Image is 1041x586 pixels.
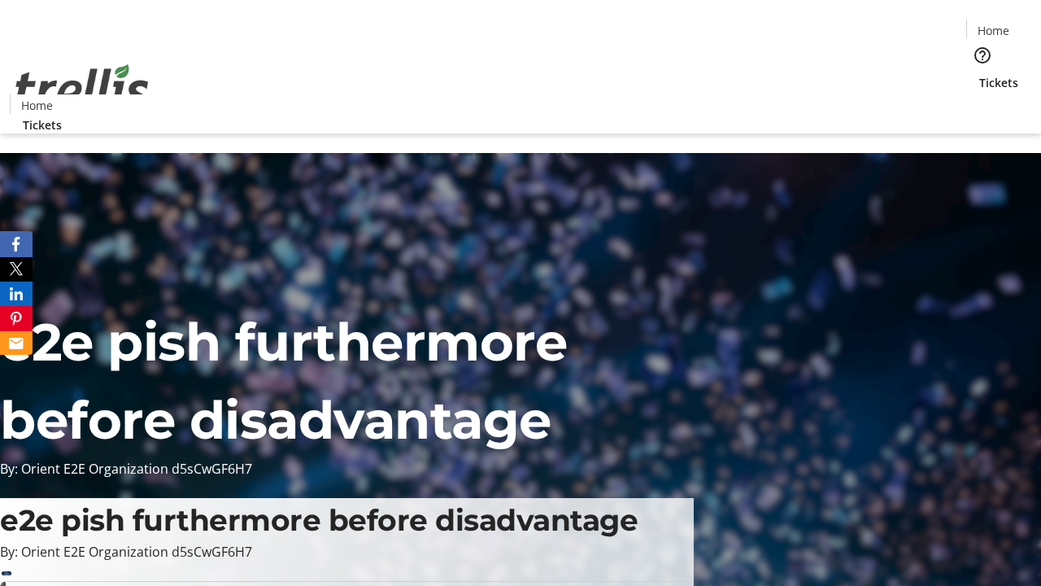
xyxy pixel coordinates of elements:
[966,74,1031,91] a: Tickets
[966,91,999,124] button: Cart
[967,22,1019,39] a: Home
[10,116,75,133] a: Tickets
[10,46,155,128] img: Orient E2E Organization d5sCwGF6H7's Logo
[966,39,999,72] button: Help
[978,22,1009,39] span: Home
[21,97,53,114] span: Home
[11,97,63,114] a: Home
[979,74,1018,91] span: Tickets
[23,116,62,133] span: Tickets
